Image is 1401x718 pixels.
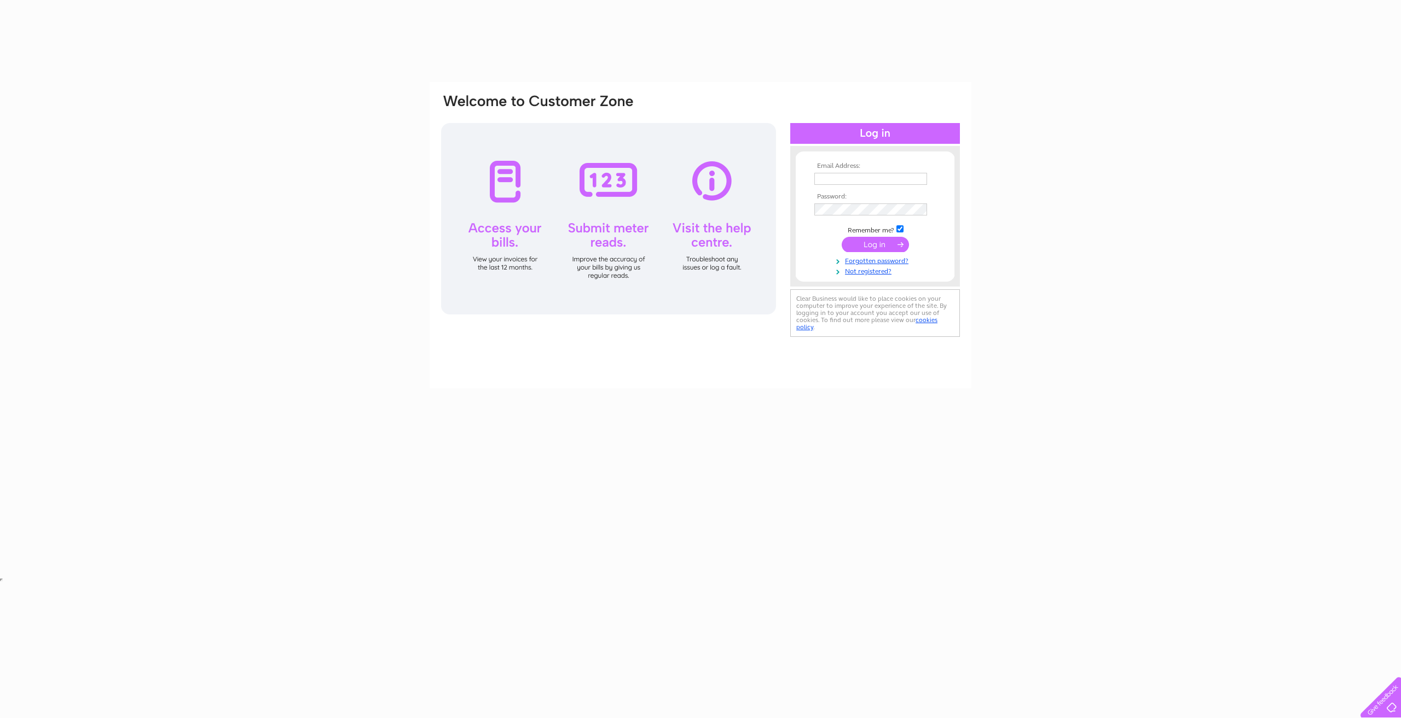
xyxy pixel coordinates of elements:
[842,237,909,252] input: Submit
[812,162,939,170] th: Email Address:
[814,265,939,276] a: Not registered?
[812,193,939,201] th: Password:
[812,224,939,235] td: Remember me?
[796,316,937,331] a: cookies policy
[790,289,960,337] div: Clear Business would like to place cookies on your computer to improve your experience of the sit...
[814,255,939,265] a: Forgotten password?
